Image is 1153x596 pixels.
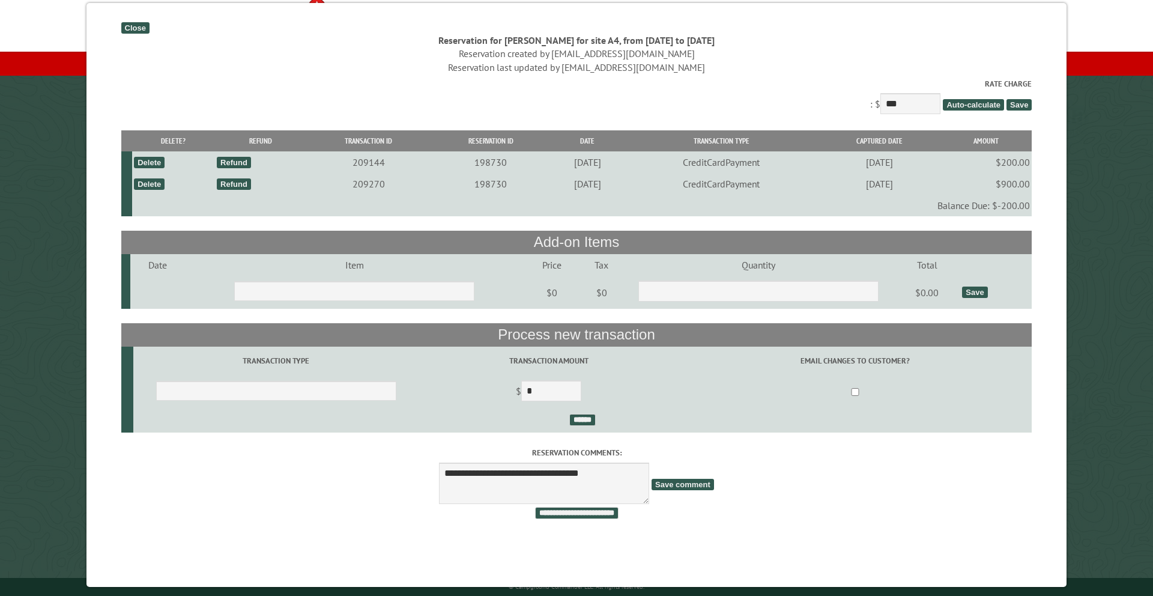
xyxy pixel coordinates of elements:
span: Save [1006,99,1032,111]
td: Date [130,254,185,276]
div: Reservation last updated by [EMAIL_ADDRESS][DOMAIN_NAME] [121,61,1032,74]
td: Price [524,254,580,276]
td: Quantity [623,254,894,276]
td: 198730 [431,151,551,173]
div: Delete [134,178,165,190]
div: Close [121,22,150,34]
td: $200.00 [940,151,1032,173]
td: $0 [580,276,623,309]
td: Balance Due: $-200.00 [132,195,1032,216]
td: [DATE] [550,173,624,195]
td: Tax [580,254,623,276]
td: Item [186,254,524,276]
div: Save [962,287,987,298]
small: © Campground Commander LLC. All rights reserved. [509,583,644,591]
th: Amount [940,130,1032,151]
label: Transaction Type [135,355,417,366]
th: Captured Date [819,130,940,151]
th: Delete? [132,130,215,151]
div: Reservation created by [EMAIL_ADDRESS][DOMAIN_NAME] [121,47,1032,60]
td: [DATE] [819,173,940,195]
td: 209144 [306,151,431,173]
td: 198730 [431,173,551,195]
div: : $ [121,78,1032,117]
td: Total [894,254,960,276]
td: 209270 [306,173,431,195]
td: $0.00 [894,276,960,309]
td: [DATE] [550,151,624,173]
span: Auto-calculate [943,99,1004,111]
td: $ [419,376,679,409]
th: Process new transaction [121,323,1032,346]
div: Refund [217,178,251,190]
th: Transaction ID [306,130,431,151]
label: Reservation comments: [121,447,1032,458]
th: Transaction Type [625,130,819,151]
span: Save comment [652,479,714,490]
label: Email changes to customer? [680,355,1030,366]
th: Date [550,130,624,151]
td: $900.00 [940,173,1032,195]
th: Refund [215,130,306,151]
div: Delete [134,157,165,168]
label: Transaction Amount [421,355,677,366]
td: [DATE] [819,151,940,173]
th: Add-on Items [121,231,1032,254]
div: Refund [217,157,251,168]
div: Reservation for [PERSON_NAME] for site A4, from [DATE] to [DATE] [121,34,1032,47]
td: $0 [524,276,580,309]
th: Reservation ID [431,130,551,151]
td: CreditCardPayment [625,173,819,195]
td: CreditCardPayment [625,151,819,173]
label: Rate Charge [121,78,1032,90]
